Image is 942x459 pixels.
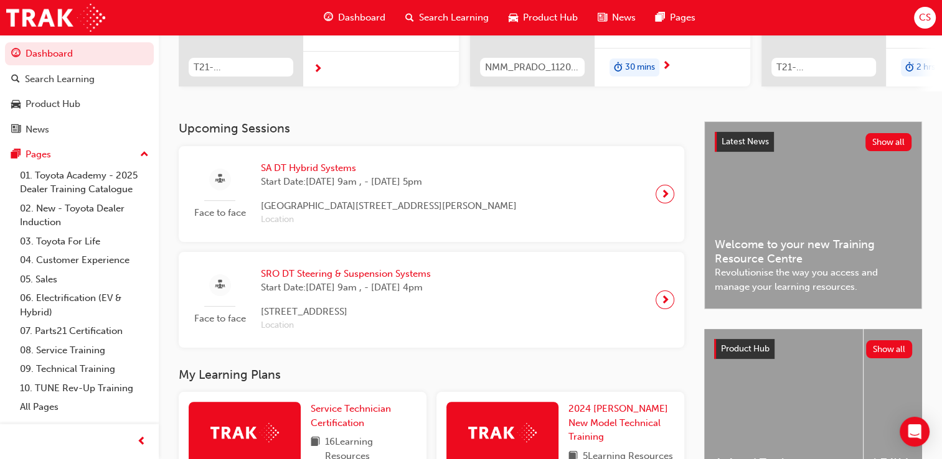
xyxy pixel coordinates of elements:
a: search-iconSearch Learning [395,5,499,30]
span: Pages [670,11,695,25]
button: DashboardSearch LearningProduct HubNews [5,40,154,143]
span: next-icon [662,61,671,72]
a: pages-iconPages [646,5,705,30]
div: Open Intercom Messenger [900,417,930,447]
span: Search Learning [419,11,489,25]
span: news-icon [598,10,607,25]
span: car-icon [509,10,518,25]
span: Welcome to your new Training Resource Centre [715,238,911,266]
span: search-icon [11,74,20,85]
a: Face to faceSRO DT Steering & Suspension SystemsStart Date:[DATE] 9am , - [DATE] 4pm[STREET_ADDRE... [189,262,674,338]
span: 2 hrs [916,60,935,75]
a: 08. Service Training [15,341,154,360]
button: CS [914,7,936,29]
button: Show all [866,340,913,358]
span: Face to face [189,312,251,326]
span: Start Date: [DATE] 9am , - [DATE] 4pm [261,280,431,295]
a: 04. Customer Experience [15,251,154,270]
h3: My Learning Plans [179,368,684,382]
span: next-icon [313,64,323,75]
a: car-iconProduct Hub [499,5,588,30]
span: sessionType_FACE_TO_FACE-icon [215,172,225,187]
div: Pages [26,147,51,162]
a: Dashboard [5,42,154,65]
span: next-icon [661,291,670,308]
span: 30 mins [625,60,655,75]
div: News [26,123,49,137]
a: 2024 [PERSON_NAME] New Model Technical Training [568,402,674,444]
a: guage-iconDashboard [314,5,395,30]
a: Latest NewsShow allWelcome to your new Training Resource CentreRevolutionise the way you access a... [704,121,922,309]
span: Face to face [189,206,251,220]
span: Product Hub [523,11,578,25]
span: Dashboard [338,11,385,25]
span: T21-STFOS_PRE_READ [194,60,288,75]
a: Latest NewsShow all [715,132,911,152]
span: duration-icon [614,60,623,76]
a: 01. Toyota Academy - 2025 Dealer Training Catalogue [15,166,154,199]
span: 2024 [PERSON_NAME] New Model Technical Training [568,403,668,442]
a: 05. Sales [15,270,154,289]
a: Product Hub [5,93,154,116]
button: Pages [5,143,154,166]
a: Product HubShow all [714,339,912,359]
span: CS [919,11,931,25]
img: Trak [210,423,279,442]
a: Search Learning [5,68,154,91]
div: Product Hub [26,97,80,111]
span: NMM_PRADO_112024_MODULE_1 [485,60,580,75]
span: [GEOGRAPHIC_DATA][STREET_ADDRESS][PERSON_NAME] [261,199,517,213]
a: 02. New - Toyota Dealer Induction [15,199,154,232]
h3: Upcoming Sessions [179,121,684,136]
span: SA DT Hybrid Systems [261,161,517,175]
span: News [612,11,636,25]
span: guage-icon [324,10,333,25]
a: 10. TUNE Rev-Up Training [15,379,154,398]
a: All Pages [15,397,154,417]
img: Trak [6,4,105,32]
a: News [5,118,154,141]
a: 07. Parts21 Certification [15,322,154,341]
span: Latest News [722,136,769,147]
img: Trak [468,423,537,442]
span: guage-icon [11,49,21,60]
a: Face to faceSA DT Hybrid SystemsStart Date:[DATE] 9am , - [DATE] 5pm[GEOGRAPHIC_DATA][STREET_ADDR... [189,156,674,232]
a: news-iconNews [588,5,646,30]
span: duration-icon [905,60,914,76]
span: Service Technician Certification [311,403,391,429]
span: Revolutionise the way you access and manage your learning resources. [715,266,911,294]
span: Location [261,318,431,333]
div: Search Learning [25,72,95,86]
a: 09. Technical Training [15,359,154,379]
span: next-icon [661,185,670,203]
span: T21-FOD_HVIS_PREREQ [776,60,871,75]
span: prev-icon [137,434,146,450]
span: news-icon [11,124,21,136]
span: Start Date: [DATE] 9am , - [DATE] 5pm [261,175,517,189]
span: SRO DT Steering & Suspension Systems [261,267,431,281]
a: Service Technician Certification [311,402,417,430]
span: up-icon [140,147,149,163]
a: 06. Electrification (EV & Hybrid) [15,289,154,322]
button: Show all [865,133,912,151]
span: pages-icon [11,149,21,160]
span: car-icon [11,99,21,110]
span: [STREET_ADDRESS] [261,305,431,319]
a: 03. Toyota For Life [15,232,154,251]
span: pages-icon [656,10,665,25]
span: sessionType_FACE_TO_FACE-icon [215,277,225,293]
span: Location [261,213,517,227]
span: Product Hub [721,343,770,354]
span: search-icon [405,10,414,25]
